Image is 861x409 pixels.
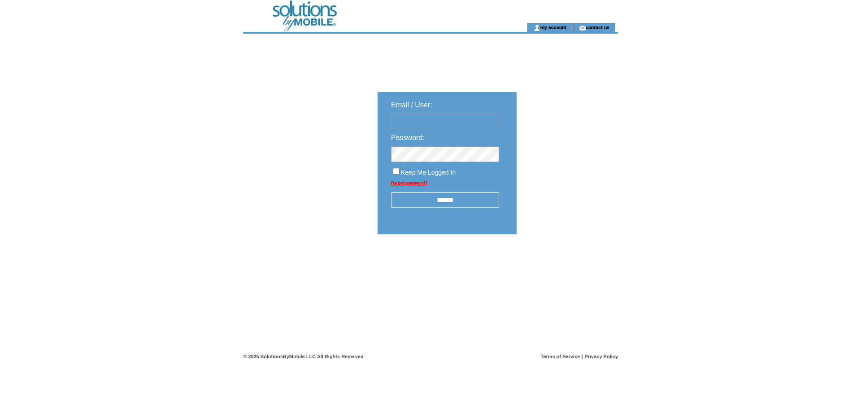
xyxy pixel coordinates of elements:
a: my account [540,24,566,30]
a: contact us [586,24,609,30]
span: Email / User: [391,101,432,109]
span: Keep Me Logged In [401,169,456,176]
img: account_icon.gif;jsessionid=A5179380E9364DB789EF9BF92B62720B [534,24,540,31]
img: contact_us_icon.gif;jsessionid=A5179380E9364DB789EF9BF92B62720B [579,24,586,31]
span: | [582,354,583,359]
a: Privacy Policy [584,354,618,359]
span: © 2025 SolutionsByMobile LLC All Rights Reserved [243,354,364,359]
img: transparent.png;jsessionid=A5179380E9364DB789EF9BF92B62720B [543,257,587,268]
span: Password: [391,134,425,141]
a: Terms of Service [541,354,580,359]
a: Forgot password? [391,180,427,185]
